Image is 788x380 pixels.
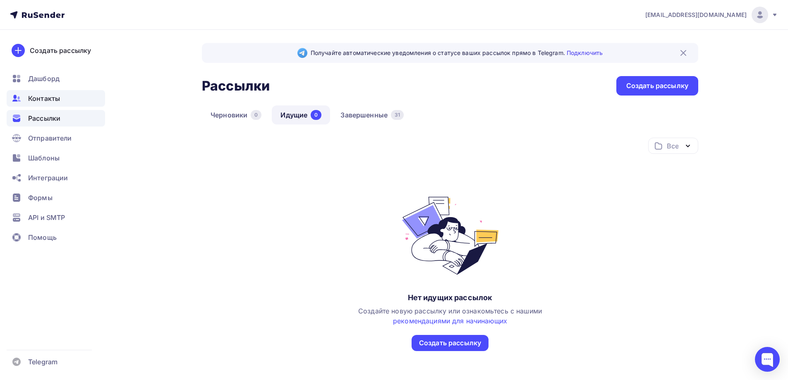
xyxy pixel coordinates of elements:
[311,110,321,120] div: 0
[28,153,60,163] span: Шаблоны
[202,105,270,124] a: Черновики0
[567,49,603,56] a: Подключить
[7,150,105,166] a: Шаблоны
[645,11,747,19] span: [EMAIL_ADDRESS][DOMAIN_NAME]
[358,307,542,325] span: Создайте новую рассылку или ознакомьтесь с нашими
[28,113,60,123] span: Рассылки
[28,93,60,103] span: Контакты
[28,173,68,183] span: Интеграции
[419,338,481,348] div: Создать рассылку
[28,133,72,143] span: Отправители
[28,74,60,84] span: Дашборд
[7,90,105,107] a: Контакты
[7,110,105,127] a: Рассылки
[28,213,65,222] span: API и SMTP
[648,138,698,154] button: Все
[645,7,778,23] a: [EMAIL_ADDRESS][DOMAIN_NAME]
[297,48,307,58] img: Telegram
[391,110,404,120] div: 31
[202,78,270,94] h2: Рассылки
[251,110,261,120] div: 0
[408,293,493,303] div: Нет идущих рассылок
[28,357,57,367] span: Telegram
[7,70,105,87] a: Дашборд
[7,130,105,146] a: Отправители
[7,189,105,206] a: Формы
[272,105,330,124] a: Идущие0
[332,105,412,124] a: Завершенные31
[393,317,507,325] a: рекомендациями для начинающих
[28,193,53,203] span: Формы
[311,49,603,57] span: Получайте автоматические уведомления о статусе ваших рассылок прямо в Telegram.
[28,232,57,242] span: Помощь
[30,45,91,55] div: Создать рассылку
[626,81,688,91] div: Создать рассылку
[667,141,678,151] div: Все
